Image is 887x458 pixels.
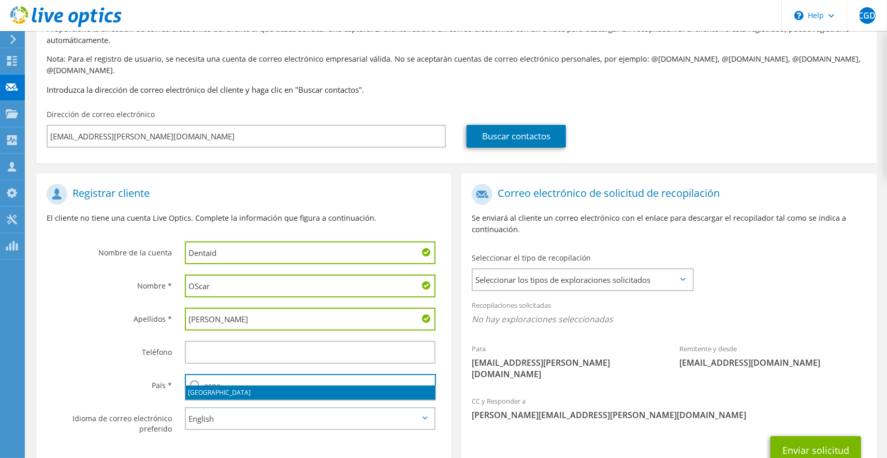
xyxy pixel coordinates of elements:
[47,374,172,391] label: País *
[47,241,172,258] label: Nombre de la cuenta
[467,125,566,148] a: Buscar contactos
[47,23,866,46] p: Proporcione la dirección de correo electrónico del cliente al que desea solicitar una captura. El...
[47,407,172,434] label: Idioma de correo electrónico preferido
[47,212,441,224] p: El cliente no tiene una cuenta Live Optics. Complete la información que figura a continuación.
[859,7,876,24] span: CGD
[47,308,172,324] label: Apellidos *
[185,385,435,400] li: [GEOGRAPHIC_DATA]
[794,11,804,20] svg: \n
[472,212,866,235] p: Se enviará al cliente un correo electrónico con el enlace para descargar el recopilador tal como ...
[472,184,861,205] h1: Correo electrónico de solicitud de recopilación
[47,184,435,205] h1: Registrar cliente
[472,253,591,263] label: Seleccionar el tipo de recopilación
[47,341,172,357] label: Teléfono
[461,338,669,385] div: Para
[679,357,866,368] span: [EMAIL_ADDRESS][DOMAIN_NAME]
[47,109,155,120] label: Dirección de correo electrónico
[472,409,866,421] span: [PERSON_NAME][EMAIL_ADDRESS][PERSON_NAME][DOMAIN_NAME]
[47,53,866,76] p: Nota: Para el registro de usuario, se necesita una cuenta de correo electrónico empresarial válid...
[669,338,877,374] div: Remitente y desde
[473,269,692,290] span: Seleccionar los tipos de exploraciones solicitados
[47,84,866,95] h3: Introduzca la dirección de correo electrónico del cliente y haga clic en "Buscar contactos".
[472,357,659,380] span: [EMAIL_ADDRESS][PERSON_NAME][DOMAIN_NAME]
[472,313,866,325] span: No hay exploraciones seleccionadas
[461,390,876,426] div: CC y Responder a
[47,275,172,291] label: Nombre *
[461,294,876,333] div: Recopilaciones solicitadas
